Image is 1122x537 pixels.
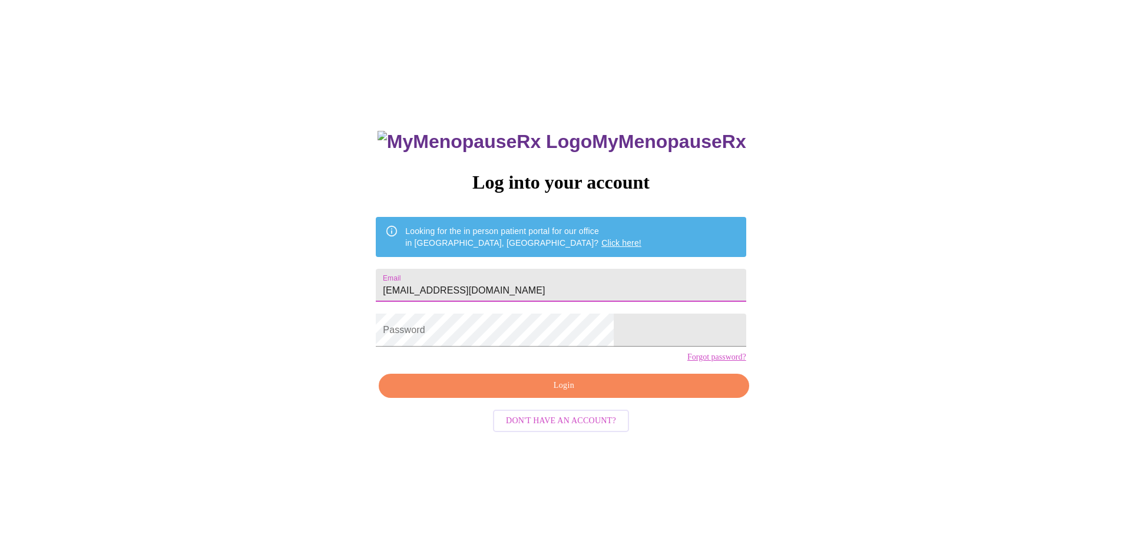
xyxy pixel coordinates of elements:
[379,374,749,398] button: Login
[378,131,746,153] h3: MyMenopauseRx
[490,415,632,425] a: Don't have an account?
[506,414,616,429] span: Don't have an account?
[392,378,735,393] span: Login
[405,220,641,253] div: Looking for the in person patient portal for our office in [GEOGRAPHIC_DATA], [GEOGRAPHIC_DATA]?
[687,352,746,362] a: Forgot password?
[376,172,746,193] h3: Log into your account
[601,238,641,248] a: Click here!
[378,131,592,153] img: MyMenopauseRx Logo
[493,410,629,433] button: Don't have an account?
